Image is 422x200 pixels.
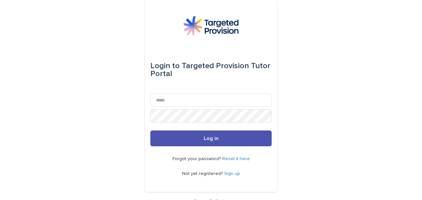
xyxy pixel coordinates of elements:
a: Sign up [224,171,240,176]
span: Forgot your password? [172,157,222,161]
div: Targeted Provision Tutor Portal [150,57,272,83]
a: Reset it here [222,157,250,161]
span: Log in [204,136,219,141]
span: Login to [150,62,180,70]
img: M5nRWzHhSzIhMunXDL62 [183,16,239,36]
span: Not yet registered? [182,171,224,176]
button: Log in [150,130,272,146]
